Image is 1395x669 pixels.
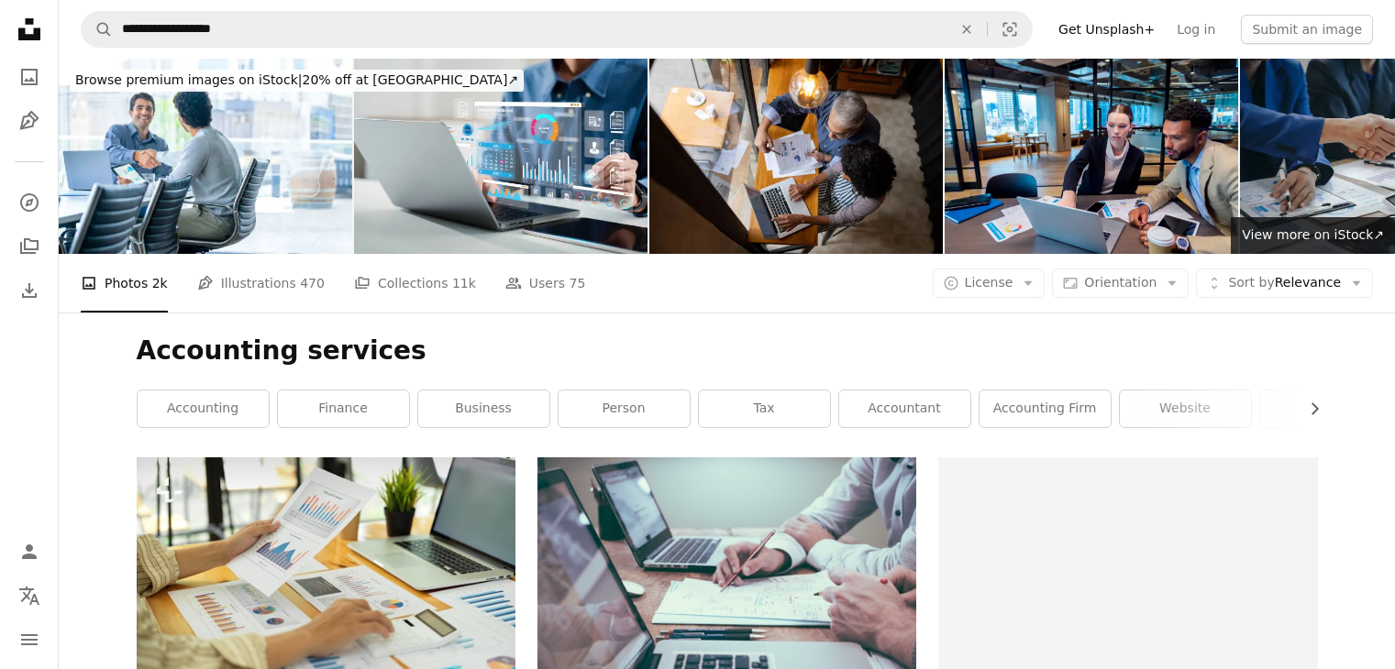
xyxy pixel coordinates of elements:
[197,254,325,313] a: Illustrations 470
[1228,274,1341,292] span: Relevance
[75,72,518,87] span: 20% off at [GEOGRAPHIC_DATA] ↗
[699,390,830,427] a: tax
[945,59,1238,254] img: Two business people meeting in the office.
[452,273,476,293] span: 11k
[138,390,269,427] a: accounting
[59,59,535,103] a: Browse premium images on iStock|20% off at [GEOGRAPHIC_DATA]↗
[11,533,48,570] a: Log in / Sign up
[1084,275,1157,290] span: Orientation
[537,576,916,592] a: person holding pencil near laptop computer
[1228,275,1274,290] span: Sort by
[839,390,970,427] a: accountant
[11,184,48,221] a: Explore
[1166,15,1226,44] a: Log in
[11,228,48,265] a: Collections
[418,390,549,427] a: business
[505,254,586,313] a: Users 75
[354,254,476,313] a: Collections 11k
[11,11,48,51] a: Home — Unsplash
[965,275,1013,290] span: License
[59,59,352,254] img: Two businessmen working on a digital tablet and laptop computer in the office in a board room or ...
[300,273,325,293] span: 470
[1241,15,1373,44] button: Submit an image
[649,59,943,254] img: Business owner and manager working on the finances of the shop using a laptop
[988,12,1032,47] button: Visual search
[1298,390,1318,427] button: scroll list to the right
[933,269,1046,298] button: License
[278,390,409,427] a: finance
[82,12,113,47] button: Search Unsplash
[1052,269,1189,298] button: Orientation
[81,11,1033,48] form: Find visuals sitewide
[1196,269,1373,298] button: Sort byRelevance
[11,621,48,658] button: Menu
[559,390,690,427] a: person
[1120,390,1251,427] a: website
[11,577,48,614] button: Language
[137,334,1318,367] h1: Accounting services
[947,12,987,47] button: Clear
[137,555,515,572] a: Side view of businessperson hands working with calculator and business paperwork on office desk
[75,72,302,87] span: Browse premium images on iStock |
[1242,227,1384,242] span: View more on iStock ↗
[1260,390,1391,427] a: office
[1047,15,1166,44] a: Get Unsplash+
[11,272,48,309] a: Download History
[354,59,648,254] img: Financial audit. financial management. Business account tax report , Auditor use laptop for docum...
[570,273,586,293] span: 75
[11,103,48,139] a: Illustrations
[980,390,1111,427] a: accounting firm
[11,59,48,95] a: Photos
[1231,217,1395,254] a: View more on iStock↗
